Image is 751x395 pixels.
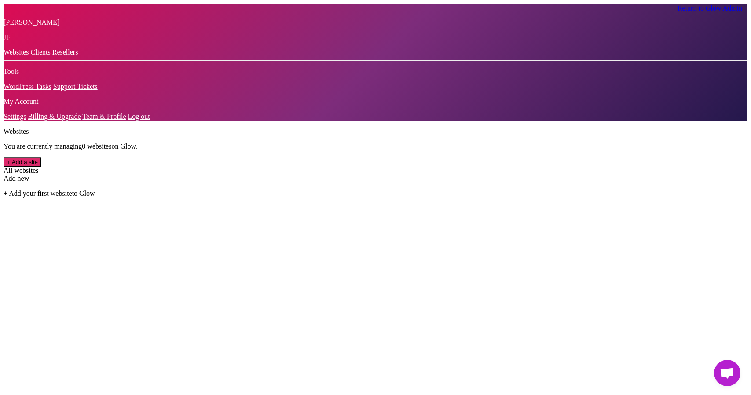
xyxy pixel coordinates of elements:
p: Websites [4,128,747,135]
span: 0 website [82,143,111,150]
a: Billing & Upgrade [28,113,81,120]
a: Log out [128,113,150,120]
a: Return to Glow Admin [678,4,742,12]
p: Tools [4,68,747,76]
a: Team & Profile [82,113,126,120]
a: Clients [30,48,50,56]
div: Add new [4,175,747,183]
p: [PERSON_NAME] [4,18,747,26]
span: to Glow [72,190,95,197]
button: + Add a site [4,157,41,167]
p: You are currently managing on Glow. [4,143,747,150]
a: Открытый чат [714,360,740,386]
a: Support Tickets [53,83,98,90]
span: s [109,143,111,150]
p: + Add your first website [4,190,747,197]
div: All websites [4,167,747,175]
a: WordPress Tasks [4,83,51,90]
p: JF [4,33,747,41]
a: Resellers [52,48,78,56]
p: My Account [4,98,747,106]
a: Websites [4,48,29,56]
a: Settings [4,113,26,120]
